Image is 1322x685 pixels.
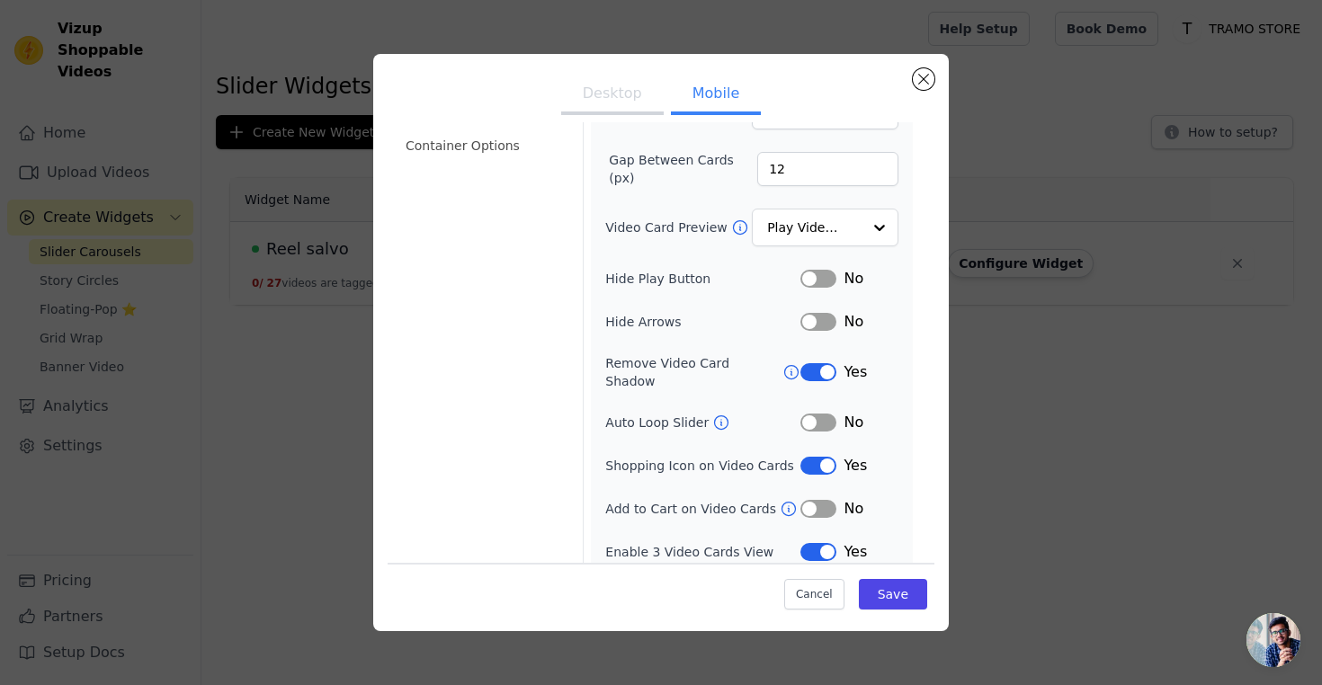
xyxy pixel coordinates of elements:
button: Close modal [913,68,934,90]
button: Cancel [784,579,844,609]
span: Yes [844,361,867,383]
label: Hide Arrows [605,313,800,331]
span: No [844,268,863,289]
span: No [844,498,863,520]
button: Desktop [561,76,664,115]
li: Container Options [395,128,572,164]
span: No [844,311,863,333]
label: Add to Cart on Video Cards [605,500,780,518]
span: No [844,412,863,433]
span: Yes [844,455,867,476]
label: Gap Between Cards (px) [609,151,757,187]
div: Aprire la chat [1246,613,1300,667]
label: Remove Video Card Shadow [605,354,782,390]
label: Video Card Preview [605,218,730,236]
label: Enable 3 Video Cards View [605,543,800,561]
button: Mobile [671,76,761,115]
label: Shopping Icon on Video Cards [605,457,794,475]
label: Hide Play Button [605,270,800,288]
label: Auto Loop Slider [605,414,712,431]
button: Save [859,579,927,609]
span: Yes [844,541,867,563]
